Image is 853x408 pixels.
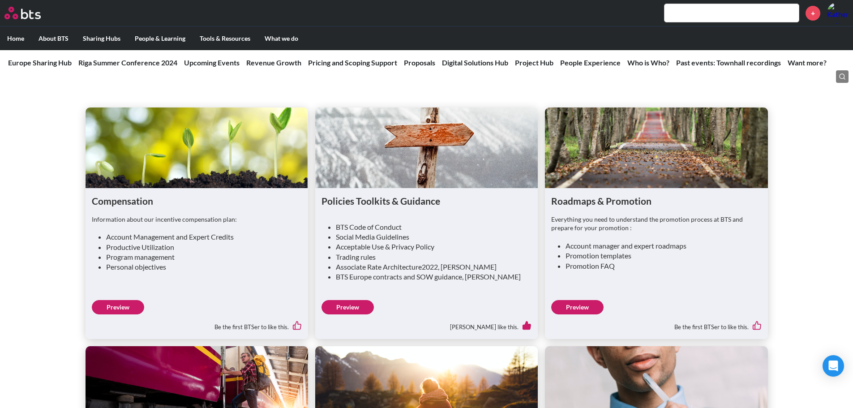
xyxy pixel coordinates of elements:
[336,242,524,252] li: Acceptable Use & Privacy Policy
[76,27,128,50] label: Sharing Hubs
[336,262,524,272] li: Associate Rate Architecture2022, [PERSON_NAME]
[676,58,781,67] a: Past events: Townhall recordings
[566,251,754,261] li: Promotion templates
[193,27,257,50] label: Tools & Resources
[92,215,302,224] p: Information about our incentive compensation plan:
[106,232,295,242] li: Account Management and Expert Credits
[8,58,72,67] a: Europe Sharing Hub
[106,252,295,262] li: Program management
[336,252,524,262] li: Trading rules
[566,261,754,271] li: Promotion FAQ
[566,241,754,251] li: Account manager and expert roadmaps
[321,314,532,333] div: [PERSON_NAME] like this.
[823,355,844,377] div: Open Intercom Messenger
[515,58,553,67] a: Project Hub
[442,58,508,67] a: Digital Solutions Hub
[827,2,849,24] a: Profile
[404,58,435,67] a: Proposals
[106,262,295,272] li: Personal objectives
[92,314,302,333] div: Be the first BTSer to like this.
[551,215,761,232] p: Everything you need to understand the promotion process at BTS and prepare for your promotion :
[78,58,177,67] a: Riga Summer Conference 2024
[128,27,193,50] label: People & Learning
[827,2,849,24] img: Katherine Gremmelmayer
[321,194,532,207] h1: Policies Toolkits & Guidance
[246,58,301,67] a: Revenue Growth
[4,7,57,19] a: Go home
[308,58,397,67] a: Pricing and Scoping Support
[92,194,302,207] h1: Compensation
[336,222,524,232] li: BTS Code of Conduct
[92,300,144,314] a: Preview
[336,232,524,242] li: Social Media Guidelines
[551,300,604,314] a: Preview
[106,242,295,252] li: Productive Utilization
[336,272,524,282] li: BTS Europe contracts and SOW guidance, [PERSON_NAME]
[257,27,305,50] label: What we do
[560,58,621,67] a: People Experience
[321,300,374,314] a: Preview
[788,58,827,67] a: Want more?
[627,58,669,67] a: Who is Who?
[31,27,76,50] label: About BTS
[184,58,240,67] a: Upcoming Events
[551,194,761,207] h1: Roadmaps & Promotion
[806,6,820,21] a: +
[551,314,761,333] div: Be the first BTSer to like this.
[4,7,41,19] img: BTS Logo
